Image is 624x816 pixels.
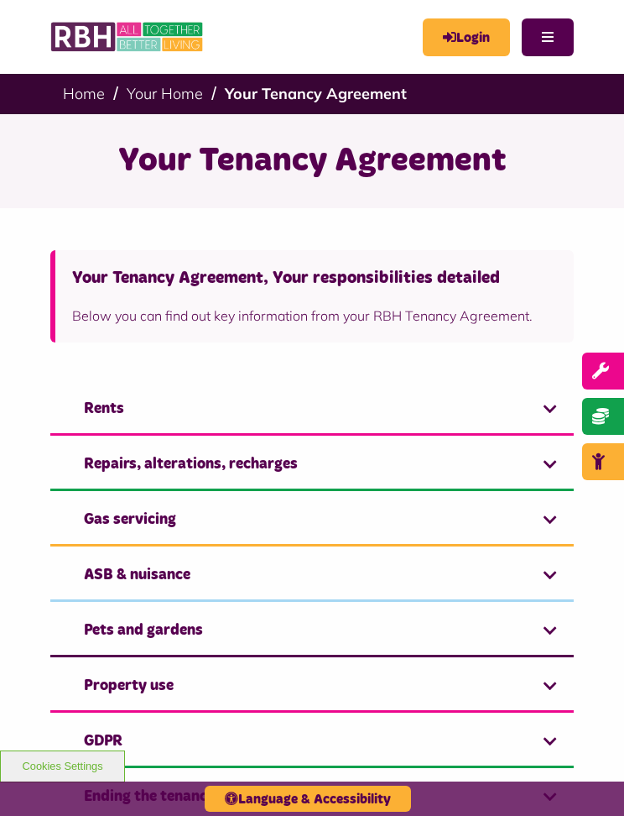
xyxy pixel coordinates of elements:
button: Language & Accessibility [205,786,411,812]
a: Your Home [127,84,203,103]
a: Your Tenancy Agreement [225,84,407,103]
a: Pets and gardens [50,606,574,657]
a: Property use [50,662,574,713]
a: ASB & nuisance [50,551,574,602]
button: Navigation [522,18,574,56]
a: MyRBH [423,18,510,56]
img: RBH [50,17,205,57]
a: Rents [50,384,574,436]
iframe: Netcall Web Assistant for live chat [549,740,624,816]
h4: Your Tenancy Agreement, Your responsibilities detailed [72,267,557,289]
p: Below you can find out key information from your RBH Tenancy Agreement. [72,306,557,326]
a: Repairs, alterations, recharges [50,440,574,491]
a: Gas servicing [50,495,574,547]
h1: Your Tenancy Agreement [21,139,603,183]
a: Home [63,84,105,103]
a: GDPR [50,717,574,768]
